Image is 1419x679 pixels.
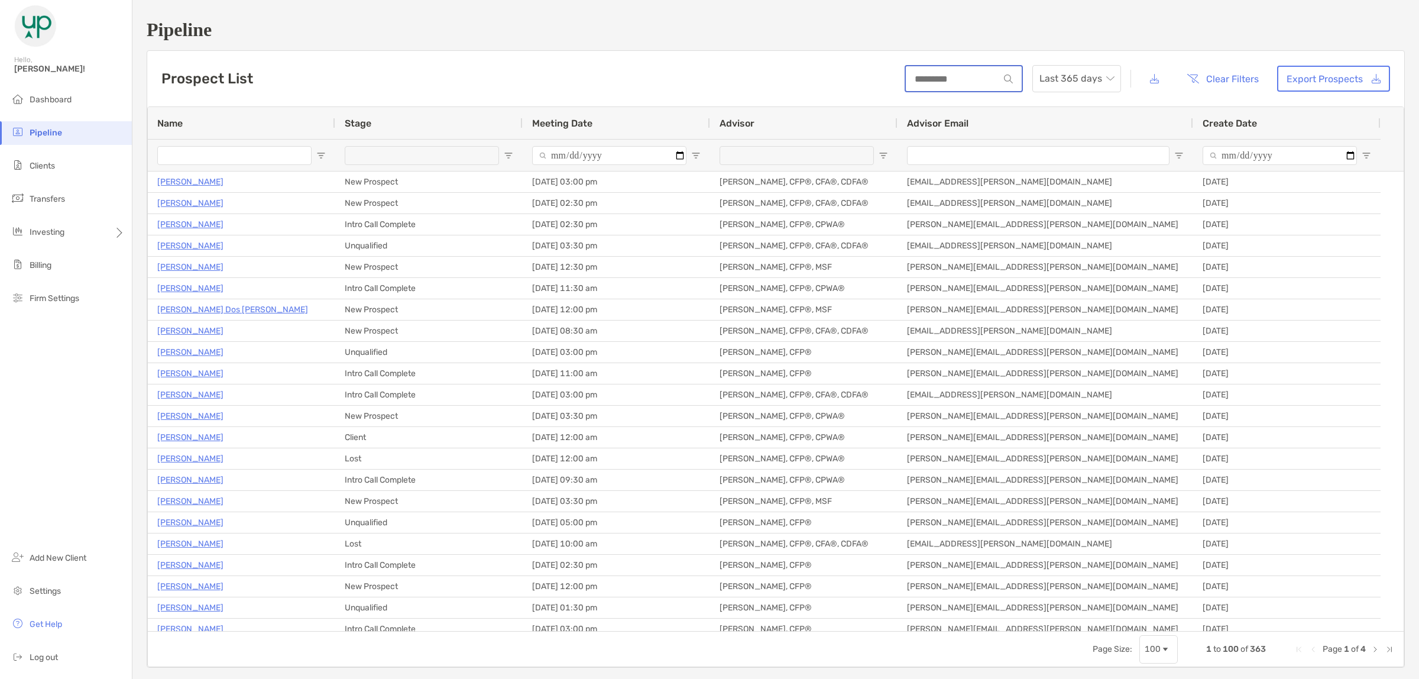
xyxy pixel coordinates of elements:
[157,366,223,381] a: [PERSON_NAME]
[1193,491,1381,512] div: [DATE]
[147,19,1405,41] h1: Pipeline
[11,583,25,597] img: settings icon
[30,95,72,105] span: Dashboard
[710,491,898,512] div: [PERSON_NAME], CFP®, MSF
[1193,576,1381,597] div: [DATE]
[1250,644,1266,654] span: 363
[1193,321,1381,341] div: [DATE]
[1174,151,1184,160] button: Open Filter Menu
[898,321,1193,341] div: [EMAIL_ADDRESS][PERSON_NAME][DOMAIN_NAME]
[335,470,523,490] div: Intro Call Complete
[898,193,1193,214] div: [EMAIL_ADDRESS][PERSON_NAME][DOMAIN_NAME]
[523,235,710,256] div: [DATE] 03:30 pm
[157,473,223,487] a: [PERSON_NAME]
[157,174,223,189] a: [PERSON_NAME]
[30,194,65,204] span: Transfers
[335,235,523,256] div: Unqualified
[523,555,710,575] div: [DATE] 02:30 pm
[11,92,25,106] img: dashboard icon
[157,430,223,445] p: [PERSON_NAME]
[30,227,64,237] span: Investing
[157,536,223,551] a: [PERSON_NAME]
[157,494,223,509] p: [PERSON_NAME]
[710,214,898,235] div: [PERSON_NAME], CFP®, CPWA®
[1193,555,1381,575] div: [DATE]
[907,146,1169,165] input: Advisor Email Filter Input
[523,299,710,320] div: [DATE] 12:00 pm
[898,491,1193,512] div: [PERSON_NAME][EMAIL_ADDRESS][PERSON_NAME][DOMAIN_NAME]
[11,616,25,630] img: get-help icon
[157,281,223,296] p: [PERSON_NAME]
[1193,363,1381,384] div: [DATE]
[898,214,1193,235] div: [PERSON_NAME][EMAIL_ADDRESS][PERSON_NAME][DOMAIN_NAME]
[898,278,1193,299] div: [PERSON_NAME][EMAIL_ADDRESS][PERSON_NAME][DOMAIN_NAME]
[691,151,701,160] button: Open Filter Menu
[1145,644,1161,654] div: 100
[523,406,710,426] div: [DATE] 03:30 pm
[898,299,1193,320] div: [PERSON_NAME][EMAIL_ADDRESS][PERSON_NAME][DOMAIN_NAME]
[1371,645,1380,654] div: Next Page
[157,622,223,636] a: [PERSON_NAME]
[532,146,686,165] input: Meeting Date Filter Input
[157,302,308,317] a: [PERSON_NAME] Dos [PERSON_NAME]
[1308,645,1318,654] div: Previous Page
[898,257,1193,277] div: [PERSON_NAME][EMAIL_ADDRESS][PERSON_NAME][DOMAIN_NAME]
[1362,151,1371,160] button: Open Filter Menu
[1193,406,1381,426] div: [DATE]
[30,293,79,303] span: Firm Settings
[898,172,1193,192] div: [EMAIL_ADDRESS][PERSON_NAME][DOMAIN_NAME]
[710,512,898,533] div: [PERSON_NAME], CFP®
[30,260,51,270] span: Billing
[11,649,25,664] img: logout icon
[1344,644,1349,654] span: 1
[898,533,1193,554] div: [EMAIL_ADDRESS][PERSON_NAME][DOMAIN_NAME]
[1093,644,1132,654] div: Page Size:
[335,299,523,320] div: New Prospect
[335,214,523,235] div: Intro Call Complete
[710,533,898,554] div: [PERSON_NAME], CFP®, CFA®, CDFA®
[335,576,523,597] div: New Prospect
[879,151,888,160] button: Open Filter Menu
[898,342,1193,363] div: [PERSON_NAME][EMAIL_ADDRESS][PERSON_NAME][DOMAIN_NAME]
[14,64,125,74] span: [PERSON_NAME]!
[157,409,223,423] a: [PERSON_NAME]
[523,576,710,597] div: [DATE] 12:00 pm
[523,384,710,405] div: [DATE] 03:00 pm
[523,278,710,299] div: [DATE] 11:30 am
[1193,619,1381,639] div: [DATE]
[157,345,223,360] a: [PERSON_NAME]
[523,172,710,192] div: [DATE] 03:00 pm
[30,652,58,662] span: Log out
[1223,644,1239,654] span: 100
[710,172,898,192] div: [PERSON_NAME], CFP®, CFA®, CDFA®
[710,193,898,214] div: [PERSON_NAME], CFP®, CFA®, CDFA®
[710,363,898,384] div: [PERSON_NAME], CFP®
[1294,645,1304,654] div: First Page
[1385,645,1394,654] div: Last Page
[157,196,223,211] a: [PERSON_NAME]
[523,321,710,341] div: [DATE] 08:30 am
[30,586,61,596] span: Settings
[157,515,223,530] a: [PERSON_NAME]
[504,151,513,160] button: Open Filter Menu
[710,576,898,597] div: [PERSON_NAME], CFP®
[898,555,1193,575] div: [PERSON_NAME][EMAIL_ADDRESS][PERSON_NAME][DOMAIN_NAME]
[1178,66,1268,92] button: Clear Filters
[523,619,710,639] div: [DATE] 03:00 pm
[335,321,523,341] div: New Prospect
[1240,644,1248,654] span: of
[898,363,1193,384] div: [PERSON_NAME][EMAIL_ADDRESS][PERSON_NAME][DOMAIN_NAME]
[157,600,223,615] a: [PERSON_NAME]
[1360,644,1366,654] span: 4
[1193,278,1381,299] div: [DATE]
[898,384,1193,405] div: [EMAIL_ADDRESS][PERSON_NAME][DOMAIN_NAME]
[710,555,898,575] div: [PERSON_NAME], CFP®
[345,118,371,129] span: Stage
[1004,75,1013,83] img: input icon
[1203,118,1257,129] span: Create Date
[30,619,62,629] span: Get Help
[157,558,223,573] a: [PERSON_NAME]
